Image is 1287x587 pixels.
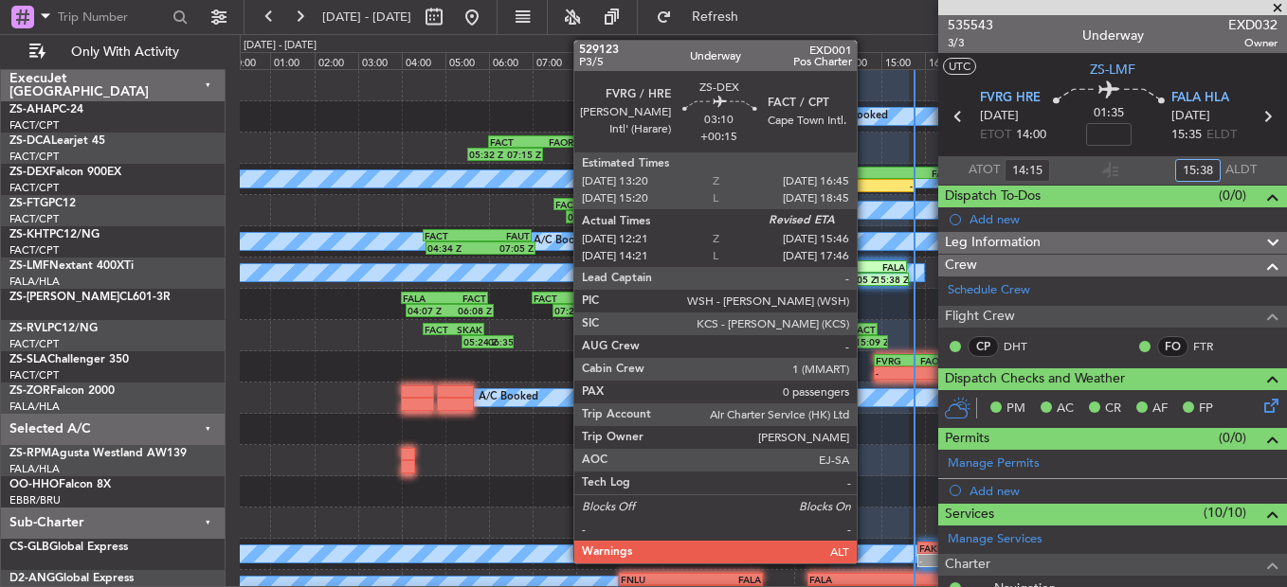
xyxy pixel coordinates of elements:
[489,52,533,69] div: 06:00
[9,573,55,584] span: D2-ANG
[843,274,875,285] div: 14:05 Z
[479,383,538,412] div: A/C Booked
[773,355,807,366] div: FALA
[1228,15,1278,35] span: EXD032
[9,354,47,365] span: ZS-SLA
[480,242,534,254] div: 07:05 Z
[621,574,691,585] div: FNLU
[1219,428,1246,448] span: (0/0)
[1171,126,1202,145] span: 15:35
[712,492,734,504] div: 11:41 Z
[9,260,134,272] a: ZS-LMFNextant 400XTi
[358,52,402,69] div: 03:00
[573,293,613,304] div: FALA
[781,117,798,129] div: 12:40 Z
[948,281,1030,300] a: Schedule Crew
[9,573,134,584] a: D2-ANGGlobal Express
[244,38,317,54] div: [DATE] - [DATE]
[9,198,76,209] a: ZS-FTGPC12
[463,336,487,347] div: 05:24 Z
[9,337,59,351] a: FACT/CPT
[322,9,411,26] span: [DATE] - [DATE]
[838,52,881,69] div: 14:00
[9,462,60,476] a: FALA/HLA
[647,2,761,32] button: Refresh
[9,354,129,365] a: ZS-SLAChallenger 350
[1105,400,1121,418] span: CR
[1204,503,1246,523] span: (10/10)
[919,555,1149,566] div: -
[9,448,187,459] a: ZS-RPMAgusta Westland AW139
[408,305,450,316] div: 04:07 Z
[9,292,119,303] span: ZS-[PERSON_NAME]
[707,52,751,69] div: 11:00
[9,368,59,382] a: FACT/CPT
[1082,26,1144,45] div: Underway
[799,105,825,116] div: FAGR
[968,336,999,357] div: CP
[840,180,913,191] div: -
[1016,126,1046,145] span: 14:00
[945,428,989,450] span: Permits
[910,355,945,366] div: FAOR
[1171,107,1210,126] span: [DATE]
[855,336,885,347] div: 15:09 Z
[647,180,698,191] div: 09:37 Z
[825,336,855,347] div: 13:40 Z
[9,167,49,178] span: ZS-DEX
[948,15,993,35] span: 535543
[773,105,799,116] div: FACT
[1228,35,1278,51] span: Owner
[945,368,1125,390] span: Dispatch Checks and Weather
[488,336,512,347] div: 06:35 Z
[9,448,51,459] span: ZS-RPM
[9,542,128,553] a: CS-GLBGlobal Express
[9,275,60,289] a: FALA/HLA
[9,479,59,490] span: OO-HHO
[403,293,444,304] div: FALA
[691,574,761,585] div: FALA
[809,168,882,179] div: FVRG
[948,454,1040,473] a: Manage Permits
[21,37,206,67] button: Only With Activity
[589,199,622,210] div: Khak
[9,479,111,490] a: OO-HHOFalcon 8X
[697,480,720,491] div: LSGG
[1006,400,1025,418] span: PM
[698,180,748,191] div: 11:59 Z
[970,211,1278,227] div: Add new
[1199,400,1213,418] span: FP
[9,493,61,507] a: EBBR/BRU
[427,242,480,254] div: 04:34 Z
[454,324,483,335] div: SKAK
[1157,336,1188,357] div: FO
[589,305,622,316] div: 09:06 Z
[9,260,49,272] span: ZS-LMF
[534,227,593,256] div: A/C Booked
[708,168,759,179] div: FVRG
[772,367,802,379] div: 12:28 Z
[9,118,59,133] a: FACT/CPT
[889,574,969,585] div: FNLU
[688,492,711,504] div: 10:33 Z
[469,149,505,160] div: 05:32 Z
[9,181,59,195] a: FACT/CPT
[621,196,680,224] div: A/C Booked
[621,136,664,148] div: FAOR
[657,168,708,179] div: FYWB
[945,504,994,525] span: Services
[980,126,1011,145] span: ETOT
[881,52,925,69] div: 15:00
[315,52,358,69] div: 02:00
[663,52,707,69] div: 10:00
[970,483,1278,499] div: Add new
[594,211,621,222] div: 09:05 Z
[809,574,889,585] div: FALA
[534,293,573,304] div: FACT
[490,136,532,148] div: FACT
[9,104,52,116] span: ZS-AHA
[568,211,594,222] div: 07:47 Z
[9,198,48,209] span: ZS-FTG
[9,385,115,397] a: ZS-ZORFalcon 2000
[948,530,1042,549] a: Manage Services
